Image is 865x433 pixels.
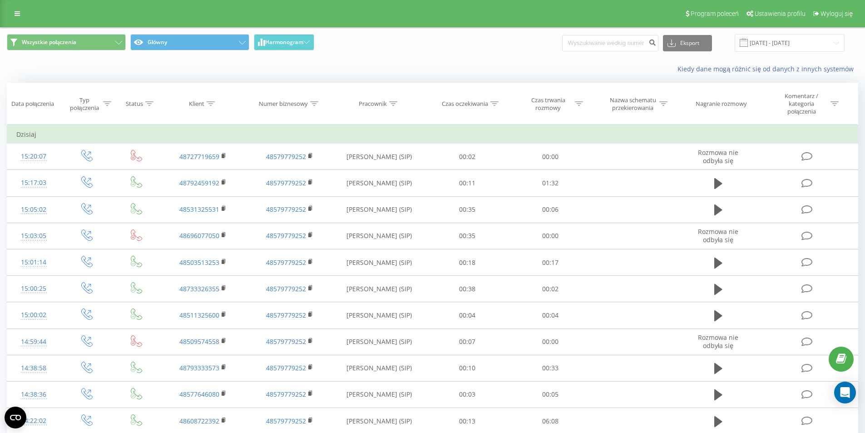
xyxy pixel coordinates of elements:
button: Open CMP widget [5,407,26,428]
a: 48531325531 [179,205,219,214]
a: 48579779252 [266,417,306,425]
div: 15:00:02 [16,306,51,324]
td: 00:00 [509,328,592,355]
td: 00:02 [509,276,592,302]
div: Status [126,100,143,108]
a: 48579779252 [266,311,306,319]
a: 48579779252 [266,390,306,398]
td: 00:35 [426,196,509,223]
td: 00:33 [509,355,592,381]
span: Harmonogram [265,39,303,45]
div: 15:17:03 [16,174,51,192]
td: 00:05 [509,381,592,408]
td: 00:35 [426,223,509,249]
td: 00:17 [509,249,592,276]
td: [PERSON_NAME] (SIP) [333,355,426,381]
td: [PERSON_NAME] (SIP) [333,276,426,302]
div: 15:01:14 [16,254,51,271]
td: 01:32 [509,170,592,196]
a: 48509574558 [179,337,219,346]
div: 15:05:02 [16,201,51,219]
span: Rozmowa nie odbyła się [698,148,738,165]
button: Eksport [663,35,712,51]
td: [PERSON_NAME] (SIP) [333,381,426,408]
a: 48579779252 [266,363,306,372]
a: Kiedy dane mogą różnić się od danych z innych systemów [677,65,858,73]
div: 15:03:05 [16,227,51,245]
td: 00:06 [509,196,592,223]
td: 00:38 [426,276,509,302]
div: Nazwa schematu przekierowania [608,96,657,112]
div: Typ połączenia [68,96,100,112]
span: Wyloguj się [821,10,853,17]
a: 48733326355 [179,284,219,293]
td: 00:03 [426,381,509,408]
a: 48792459192 [179,179,219,187]
div: Open Intercom Messenger [834,382,856,403]
button: Wszystkie połączenia [7,34,126,50]
button: Harmonogram [254,34,314,50]
td: 00:07 [426,328,509,355]
td: [PERSON_NAME] (SIP) [333,249,426,276]
td: [PERSON_NAME] (SIP) [333,170,426,196]
td: 00:10 [426,355,509,381]
td: 00:02 [426,144,509,170]
a: 48579779252 [266,152,306,161]
div: Czas oczekiwania [442,100,488,108]
a: 48579779252 [266,205,306,214]
a: 48577646080 [179,390,219,398]
a: 48696077050 [179,231,219,240]
a: 48793333573 [179,363,219,372]
td: [PERSON_NAME] (SIP) [333,328,426,355]
a: 48579779252 [266,284,306,293]
td: Dzisiaj [7,125,858,144]
td: 00:11 [426,170,509,196]
a: 48579779252 [266,179,306,187]
div: Czas trwania rozmowy [524,96,573,112]
span: Rozmowa nie odbyła się [698,227,738,244]
span: Rozmowa nie odbyła się [698,333,738,350]
td: 00:04 [509,302,592,328]
div: 14:38:58 [16,359,51,377]
div: Data połączenia [11,100,54,108]
a: 48511325600 [179,311,219,319]
a: 48608722392 [179,417,219,425]
div: Klient [189,100,204,108]
a: 48503513253 [179,258,219,267]
td: [PERSON_NAME] (SIP) [333,302,426,328]
td: [PERSON_NAME] (SIP) [333,223,426,249]
div: 14:59:44 [16,333,51,351]
span: Ustawienia profilu [755,10,806,17]
div: Komentarz / kategoria połączenia [775,92,828,115]
td: 00:18 [426,249,509,276]
td: [PERSON_NAME] (SIP) [333,144,426,170]
div: 14:22:02 [16,412,51,430]
div: Pracownik [359,100,387,108]
div: Numer biznesowy [259,100,308,108]
td: 00:00 [509,223,592,249]
td: 00:00 [509,144,592,170]
span: Program poleceń [691,10,739,17]
div: 15:00:25 [16,280,51,298]
div: Nagranie rozmowy [696,100,747,108]
a: 48579779252 [266,231,306,240]
td: [PERSON_NAME] (SIP) [333,196,426,223]
a: 48579779252 [266,258,306,267]
span: Wszystkie połączenia [22,39,76,46]
div: 14:38:36 [16,386,51,403]
td: 00:04 [426,302,509,328]
div: 15:20:07 [16,148,51,165]
input: Wyszukiwanie według numeru [562,35,658,51]
button: Główny [130,34,249,50]
a: 48727719659 [179,152,219,161]
a: 48579779252 [266,337,306,346]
